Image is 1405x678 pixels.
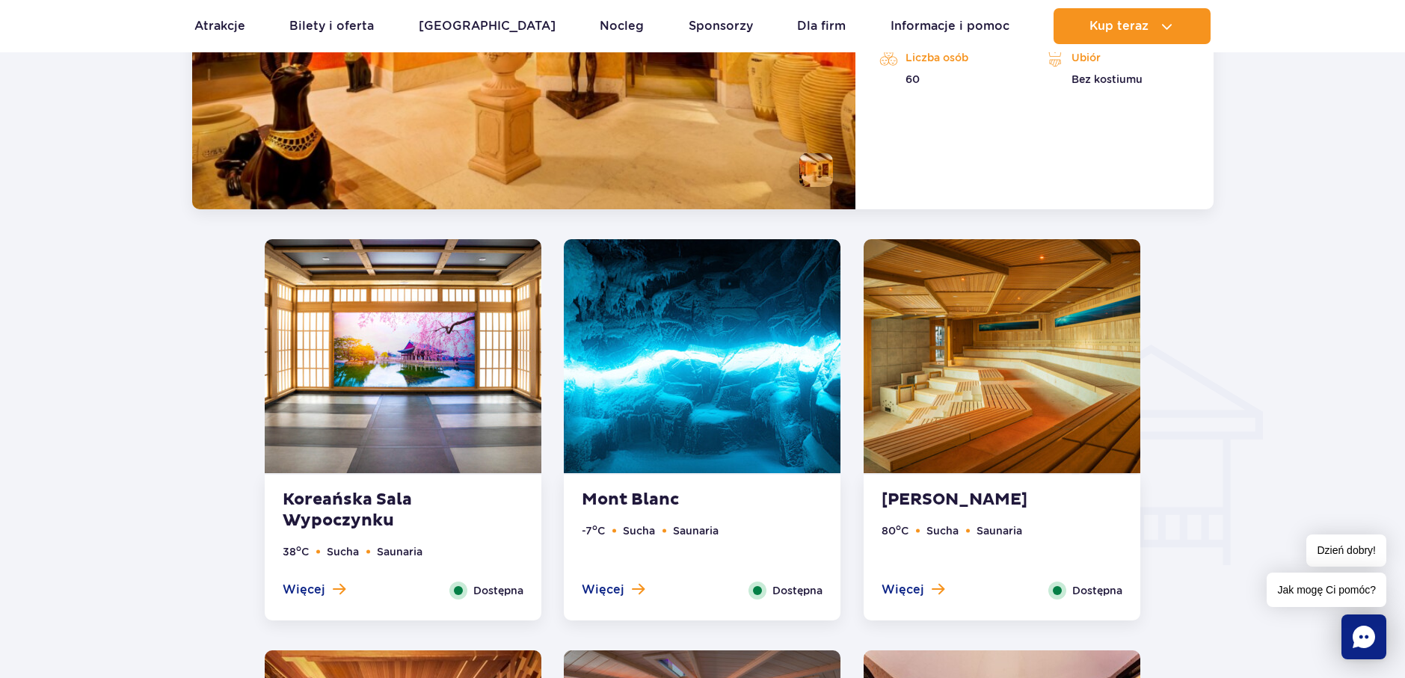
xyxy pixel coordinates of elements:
a: Informacje i pomoc [891,8,1009,44]
li: Saunaria [977,523,1022,539]
p: Ubiór [1045,46,1189,69]
li: Saunaria [377,543,422,560]
span: Kup teraz [1089,19,1149,33]
span: Więcej [882,582,924,598]
span: Dostępna [473,582,523,599]
span: Więcej [283,582,325,598]
span: Dzień dobry! [1306,534,1386,567]
p: 60 [879,72,1023,87]
button: Więcej [283,582,345,598]
img: activities-orange.svg [879,46,898,69]
span: Dostępna [772,582,823,599]
a: Bilety i oferta [289,8,374,44]
sup: o [296,543,301,553]
sup: o [592,523,597,532]
li: Saunaria [673,523,719,539]
strong: [PERSON_NAME] [882,490,1063,511]
a: Nocleg [600,8,644,44]
img: Mont Blanc [564,239,840,473]
span: Dostępna [1072,582,1122,599]
img: Sauna Akwarium [864,239,1140,473]
span: Jak mogę Ci pomóc? [1267,573,1386,607]
p: Bez kostiumu [1045,72,1189,87]
li: 80 C [882,523,909,539]
p: Liczba osób [879,46,1023,69]
a: Atrakcje [194,8,245,44]
button: Kup teraz [1054,8,1211,44]
img: Koreańska sala wypoczynku [265,239,541,473]
button: Więcej [882,582,944,598]
li: Sucha [327,543,359,560]
div: Chat [1341,614,1386,659]
a: Sponsorzy [689,8,753,44]
button: Więcej [582,582,645,598]
li: Sucha [926,523,959,539]
sup: o [896,523,901,532]
a: Dla firm [797,8,846,44]
strong: Koreańska Sala Wypoczynku [283,490,464,531]
li: Sucha [623,523,655,539]
li: -7 C [582,523,605,539]
span: Więcej [582,582,624,598]
strong: Mont Blanc [582,490,763,511]
li: 38 C [283,543,309,560]
img: icon_outfit-orange.svg [1045,46,1064,69]
a: [GEOGRAPHIC_DATA] [419,8,556,44]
